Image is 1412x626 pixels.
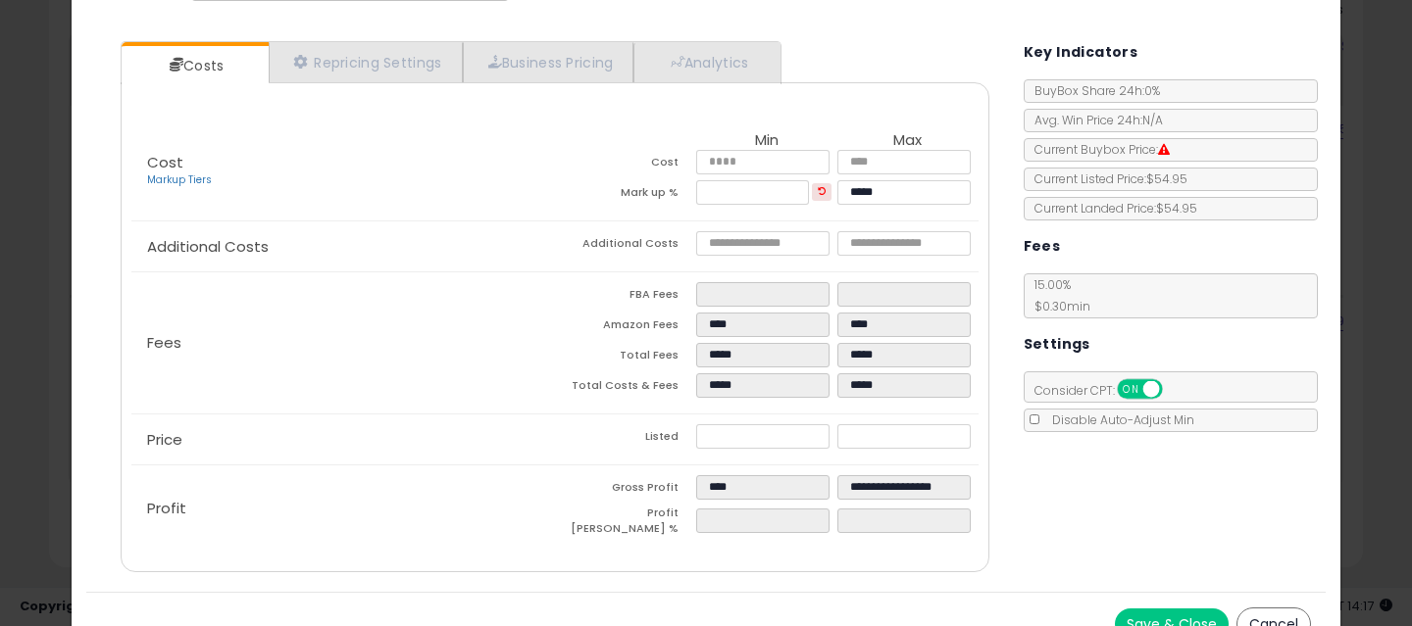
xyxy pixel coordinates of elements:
span: 15.00 % [1025,276,1090,314]
p: Cost [131,155,555,188]
span: ON [1119,381,1143,398]
td: Cost [555,150,696,180]
a: Analytics [633,42,779,82]
td: Listed [555,424,696,455]
td: Additional Costs [555,231,696,262]
p: Fees [131,335,555,351]
span: OFF [1159,381,1190,398]
td: Gross Profit [555,475,696,506]
p: Price [131,432,555,448]
a: Costs [122,46,267,85]
span: Disable Auto-Adjust Min [1042,411,1194,428]
a: Markup Tiers [147,172,212,187]
h5: Fees [1024,234,1061,259]
p: Additional Costs [131,239,555,255]
td: Profit [PERSON_NAME] % [555,506,696,542]
span: Current Listed Price: $54.95 [1025,170,1187,187]
h5: Key Indicators [1024,40,1138,65]
span: Current Buybox Price: [1025,141,1170,158]
a: Repricing Settings [269,42,463,82]
td: Mark up % [555,180,696,211]
span: Current Landed Price: $54.95 [1025,200,1197,217]
th: Max [837,132,979,150]
td: Amazon Fees [555,313,696,343]
span: Avg. Win Price 24h: N/A [1025,112,1163,128]
i: Suppressed Buy Box [1158,144,1170,156]
a: Business Pricing [463,42,634,82]
td: Total Costs & Fees [555,373,696,404]
td: Total Fees [555,343,696,373]
span: Consider CPT: [1025,382,1188,399]
p: Profit [131,501,555,516]
span: BuyBox Share 24h: 0% [1025,82,1160,99]
th: Min [696,132,837,150]
span: $0.30 min [1025,298,1090,314]
h5: Settings [1024,332,1090,357]
td: FBA Fees [555,282,696,313]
